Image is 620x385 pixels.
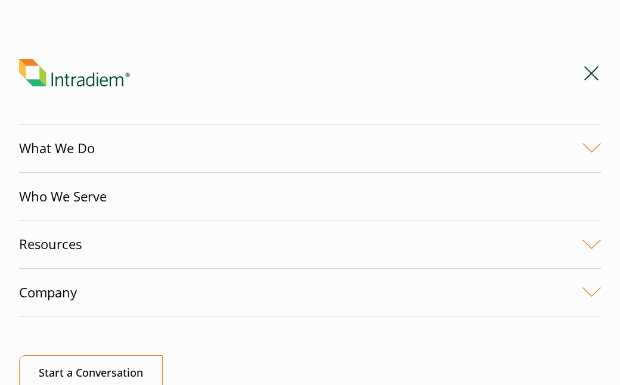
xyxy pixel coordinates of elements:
[582,63,601,82] button: Mobile Navigation Button
[19,269,601,316] a: Company
[19,59,582,86] a: Link to homepage of Intradiem
[19,125,601,172] a: What We Do
[19,173,601,221] a: Who We Serve
[19,221,601,268] a: Resources
[19,59,130,86] img: Intradiem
